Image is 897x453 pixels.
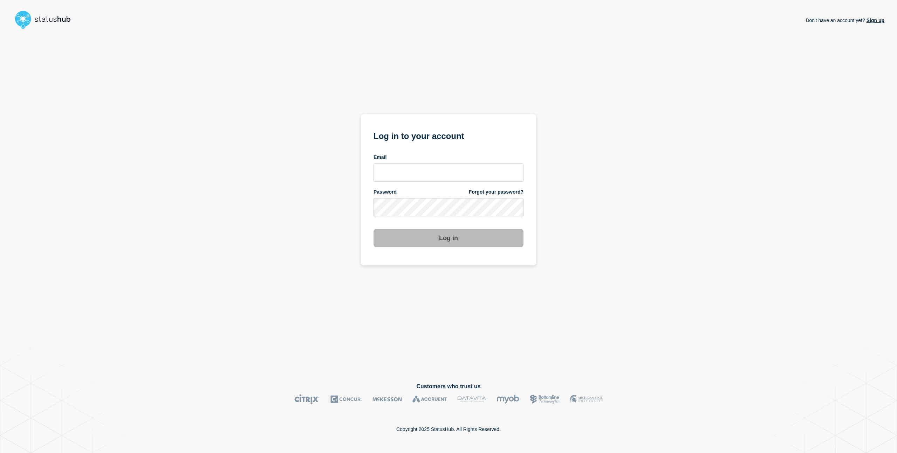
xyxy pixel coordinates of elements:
[806,12,884,29] p: Don't have an account yet?
[570,394,603,404] img: MSU logo
[396,426,501,432] p: Copyright 2025 StatusHub. All Rights Reserved.
[330,394,362,404] img: Concur logo
[13,383,884,390] h2: Customers who trust us
[372,394,402,404] img: McKesson logo
[497,394,519,404] img: myob logo
[412,394,447,404] img: Accruent logo
[294,394,320,404] img: Citrix logo
[374,189,397,195] span: Password
[865,18,884,23] a: Sign up
[374,198,523,216] input: password input
[530,394,560,404] img: Bottomline logo
[374,229,523,247] button: Log in
[374,154,386,161] span: Email
[374,129,523,142] h1: Log in to your account
[469,189,523,195] a: Forgot your password?
[374,163,523,182] input: email input
[458,394,486,404] img: DataVita logo
[13,8,79,31] img: StatusHub logo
